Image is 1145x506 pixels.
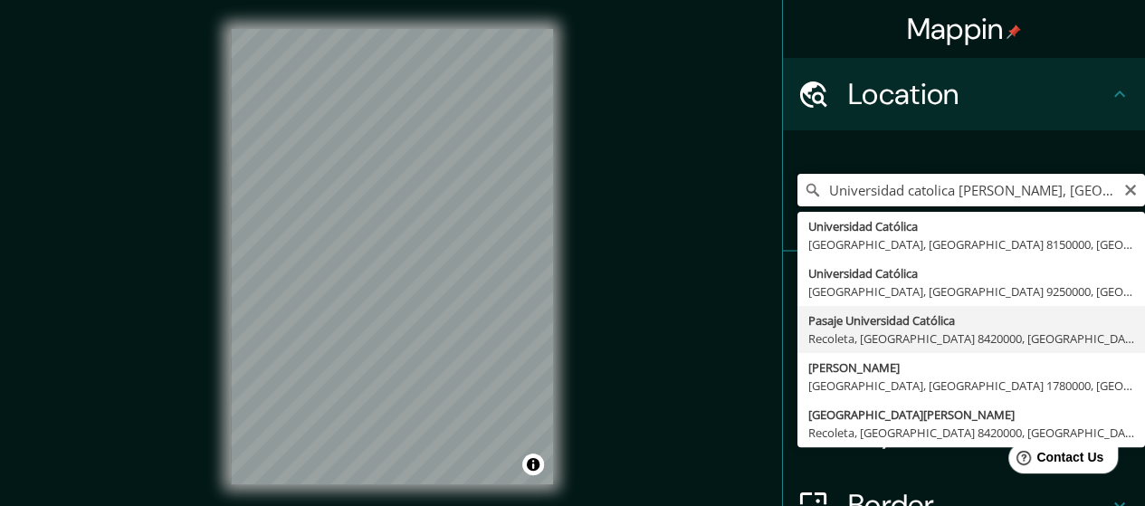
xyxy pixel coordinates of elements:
div: Location [783,58,1145,130]
div: Universidad Católica [808,264,1134,282]
div: [GEOGRAPHIC_DATA][PERSON_NAME] [808,406,1134,424]
iframe: Help widget launcher [984,435,1125,486]
div: Layout [783,396,1145,469]
h4: Layout [848,415,1109,451]
div: Pins [783,252,1145,324]
div: [GEOGRAPHIC_DATA], [GEOGRAPHIC_DATA] 1780000, [GEOGRAPHIC_DATA] [808,377,1134,395]
div: Universidad Católica [808,217,1134,235]
h4: Mappin [907,11,1022,47]
div: Pasaje Universidad Católica [808,311,1134,329]
div: Recoleta, [GEOGRAPHIC_DATA] 8420000, [GEOGRAPHIC_DATA] [808,329,1134,348]
canvas: Map [231,29,553,484]
div: [GEOGRAPHIC_DATA], [GEOGRAPHIC_DATA] 8150000, [GEOGRAPHIC_DATA] [808,235,1134,253]
div: Recoleta, [GEOGRAPHIC_DATA] 8420000, [GEOGRAPHIC_DATA] [808,424,1134,442]
button: Toggle attribution [522,453,544,475]
div: [GEOGRAPHIC_DATA], [GEOGRAPHIC_DATA] 9250000, [GEOGRAPHIC_DATA] [808,282,1134,301]
input: Pick your city or area [797,174,1145,206]
img: pin-icon.png [1007,24,1021,39]
div: Style [783,324,1145,396]
div: [PERSON_NAME] [808,358,1134,377]
button: Clear [1123,180,1138,197]
h4: Location [848,76,1109,112]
